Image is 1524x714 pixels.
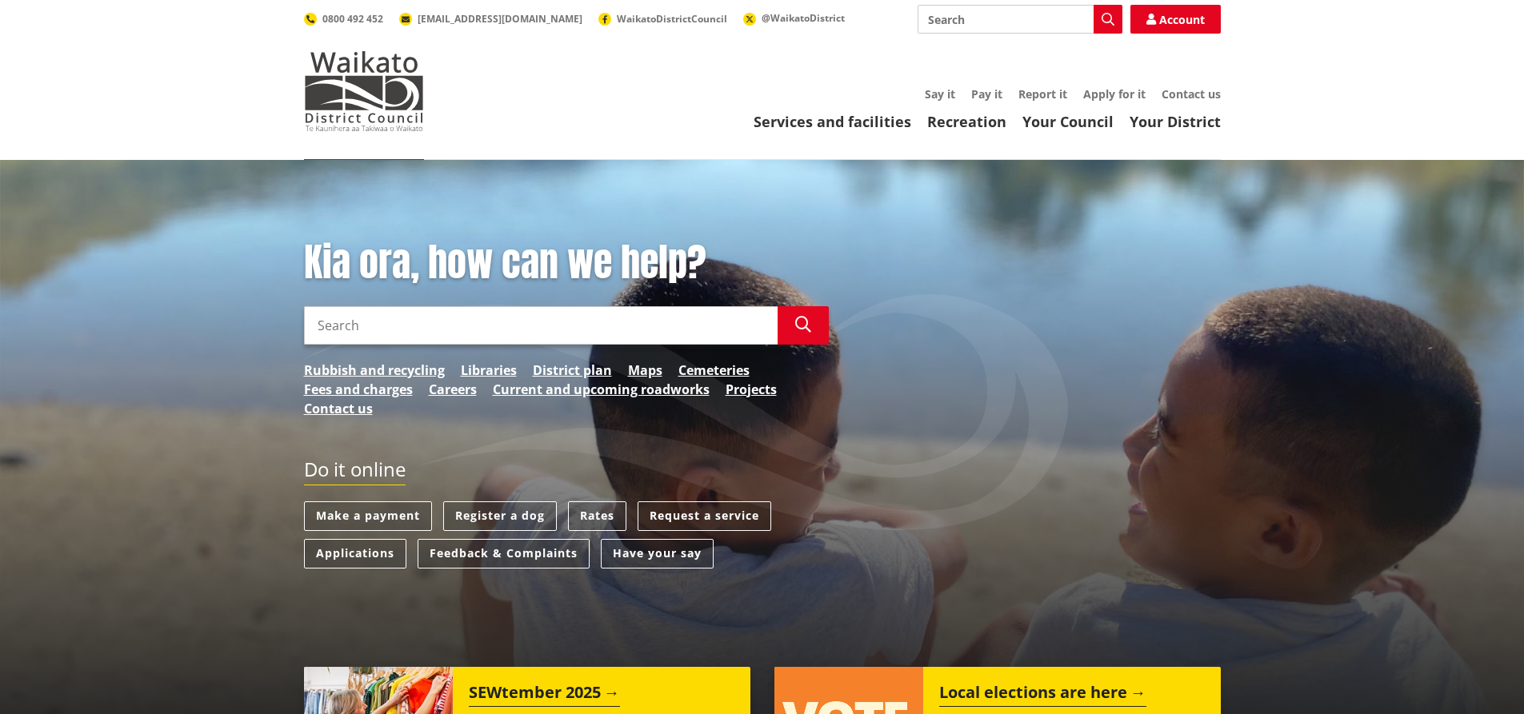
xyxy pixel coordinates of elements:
a: Contact us [1162,86,1221,102]
a: Pay it [971,86,1002,102]
a: Register a dog [443,501,557,531]
a: Apply for it [1083,86,1146,102]
h2: Local elections are here [939,683,1146,707]
img: Waikato District Council - Te Kaunihera aa Takiwaa o Waikato [304,51,424,131]
a: Request a service [638,501,771,531]
a: WaikatoDistrictCouncil [598,12,727,26]
a: Cemeteries [678,361,750,380]
a: Fees and charges [304,380,413,399]
h1: Kia ora, how can we help? [304,240,829,286]
a: Current and upcoming roadworks [493,380,710,399]
a: Make a payment [304,501,432,531]
a: Recreation [927,112,1006,131]
a: Your Council [1022,112,1114,131]
a: Report it [1018,86,1067,102]
a: Maps [628,361,662,380]
a: [EMAIL_ADDRESS][DOMAIN_NAME] [399,12,582,26]
a: Contact us [304,399,373,418]
span: @WaikatoDistrict [762,11,845,25]
a: Rates [568,501,626,531]
a: Careers [429,380,477,399]
h2: Do it online [304,458,406,486]
a: Services and facilities [754,112,911,131]
a: Rubbish and recycling [304,361,445,380]
a: Have your say [601,539,714,568]
input: Search input [918,5,1122,34]
a: @WaikatoDistrict [743,11,845,25]
a: District plan [533,361,612,380]
a: Say it [925,86,955,102]
a: Projects [726,380,777,399]
a: Feedback & Complaints [418,539,590,568]
span: WaikatoDistrictCouncil [617,12,727,26]
a: Applications [304,539,406,568]
a: 0800 492 452 [304,12,383,26]
input: Search input [304,306,778,345]
a: Account [1130,5,1221,34]
a: Your District [1130,112,1221,131]
h2: SEWtember 2025 [469,683,620,707]
a: Libraries [461,361,517,380]
span: [EMAIL_ADDRESS][DOMAIN_NAME] [418,12,582,26]
span: 0800 492 452 [322,12,383,26]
